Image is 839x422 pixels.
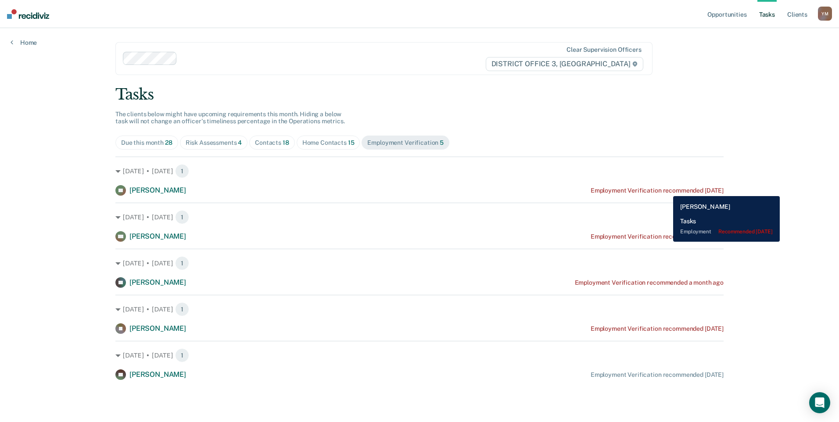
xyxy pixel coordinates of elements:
[129,186,186,194] span: [PERSON_NAME]
[175,210,189,224] span: 1
[283,139,289,146] span: 18
[567,46,641,54] div: Clear supervision officers
[186,139,242,147] div: Risk Assessments
[809,392,830,413] div: Open Intercom Messenger
[575,279,724,286] div: Employment Verification recommended a month ago
[591,325,724,333] div: Employment Verification recommended [DATE]
[591,233,724,240] div: Employment Verification recommended [DATE]
[11,39,37,46] a: Home
[175,302,189,316] span: 1
[175,256,189,270] span: 1
[115,348,724,362] div: [DATE] • [DATE] 1
[121,139,172,147] div: Due this month
[486,57,643,71] span: DISTRICT OFFICE 3, [GEOGRAPHIC_DATA]
[255,139,289,147] div: Contacts
[238,139,242,146] span: 4
[115,111,345,125] span: The clients below might have upcoming requirements this month. Hiding a below task will not chang...
[818,7,832,21] button: YM
[115,164,724,178] div: [DATE] • [DATE] 1
[115,86,724,104] div: Tasks
[165,139,172,146] span: 28
[115,210,724,224] div: [DATE] • [DATE] 1
[129,278,186,286] span: [PERSON_NAME]
[129,232,186,240] span: [PERSON_NAME]
[115,256,724,270] div: [DATE] • [DATE] 1
[348,139,355,146] span: 15
[591,371,724,379] div: Employment Verification recommended [DATE]
[302,139,355,147] div: Home Contacts
[440,139,444,146] span: 5
[7,9,49,19] img: Recidiviz
[129,324,186,333] span: [PERSON_NAME]
[115,302,724,316] div: [DATE] • [DATE] 1
[367,139,444,147] div: Employment Verification
[175,348,189,362] span: 1
[818,7,832,21] div: Y M
[591,187,724,194] div: Employment Verification recommended [DATE]
[129,370,186,379] span: [PERSON_NAME]
[175,164,189,178] span: 1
